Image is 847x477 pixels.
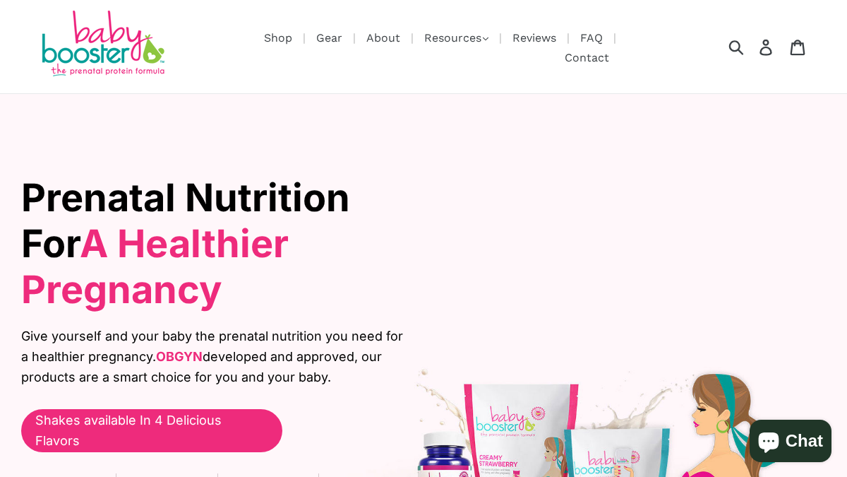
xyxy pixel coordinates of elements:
[35,411,268,452] span: Shakes available In 4 Delicious Flavors
[309,29,349,47] a: Gear
[39,11,166,79] img: Baby Booster Prenatal Protein Supplements
[21,175,350,312] span: Prenatal Nutrition For
[156,349,203,364] b: OBGYN
[257,29,299,47] a: Shop
[505,29,563,47] a: Reviews
[21,220,289,312] span: A Healthier Pregnancy
[21,326,413,387] span: Give yourself and your baby the prenatal nutrition you need for a healthier pregnancy. developed ...
[417,28,495,49] button: Resources
[733,31,772,62] input: Search
[359,29,407,47] a: About
[745,420,836,466] inbox-online-store-chat: Shopify online store chat
[558,49,616,66] a: Contact
[573,29,610,47] a: FAQ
